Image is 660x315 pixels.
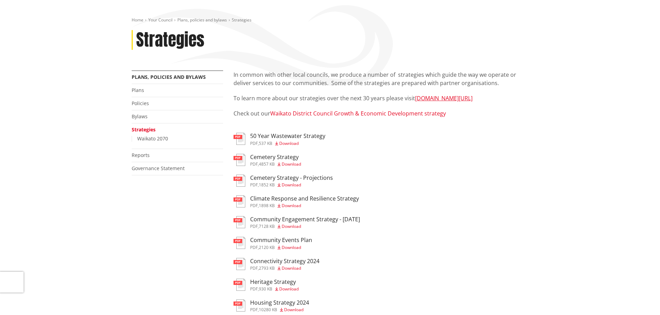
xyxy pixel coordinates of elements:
a: Community Engagement Strategy - [DATE] pdf,7128 KB Download [234,216,360,229]
span: pdf [250,244,258,250]
a: Cemetery Strategy - Projections pdf,1852 KB Download [234,175,333,187]
h1: Strategies [136,30,204,50]
span: Download [282,265,301,271]
span: 537 KB [259,140,272,146]
a: Plans, policies and bylaws [132,74,206,80]
span: pdf [250,140,258,146]
a: Waikato 2070 [137,135,168,142]
span: pdf [250,307,258,313]
img: document-pdf.svg [234,175,245,187]
a: Reports [132,152,150,158]
span: pdf [250,223,258,229]
img: document-pdf.svg [234,216,245,228]
span: 2793 KB [259,265,275,271]
span: pdf [250,161,258,167]
h3: Housing Strategy 2024 [250,299,309,306]
a: Policies [132,100,149,106]
div: Check out our [234,71,529,126]
a: Home [132,17,143,23]
a: Plans, policies and bylaws [177,17,227,23]
span: pdf [250,265,258,271]
nav: breadcrumb [132,17,529,23]
a: Bylaws [132,113,148,120]
h3: Connectivity Strategy 2024 [250,258,319,265]
a: Plans [132,87,144,93]
p: In common with other local councils, we produce a number of strategies which guide the way we ope... [234,71,529,87]
span: Download [282,244,301,250]
span: 930 KB [259,286,272,292]
span: Download [282,161,301,167]
span: Download [284,307,303,313]
img: document-pdf.svg [234,195,245,207]
div: , [250,287,299,291]
div: , [250,245,312,250]
div: , [250,308,309,312]
a: Your Council [148,17,173,23]
div: , [250,183,333,187]
span: 1898 KB [259,203,275,209]
img: document-pdf.svg [234,133,245,145]
img: document-pdf.svg [234,237,245,249]
div: , [250,266,319,270]
a: [DOMAIN_NAME][URL] [415,94,473,102]
span: Download [282,182,301,188]
span: 1852 KB [259,182,275,188]
img: document-pdf.svg [234,279,245,291]
span: 10280 KB [259,307,277,313]
span: 7128 KB [259,223,275,229]
div: , [250,224,360,229]
span: 4857 KB [259,161,275,167]
iframe: Messenger Launcher [628,286,653,311]
h3: Cemetery Strategy [250,154,301,160]
a: Climate Response and Resilience Strategy pdf,1898 KB Download [234,195,359,208]
p: To learn more about our strategies over the next 30 years please visit [234,94,529,102]
img: document-pdf.svg [234,299,245,312]
a: 50 Year Wastewater Strategy pdf,537 KB Download [234,133,325,145]
a: Housing Strategy 2024 pdf,10280 KB Download [234,299,309,312]
a: Community Events Plan pdf,2120 KB Download [234,237,312,249]
a: Strategies [132,126,156,133]
span: pdf [250,182,258,188]
div: , [250,162,301,166]
span: pdf [250,203,258,209]
a: Waikato District Council Growth & Economic Development strategy [270,110,446,117]
span: Strategies [232,17,252,23]
img: document-pdf.svg [234,154,245,166]
a: Cemetery Strategy pdf,4857 KB Download [234,154,301,166]
img: document-pdf.svg [234,258,245,270]
div: , [250,204,359,208]
a: Connectivity Strategy 2024 pdf,2793 KB Download [234,258,319,270]
span: pdf [250,286,258,292]
h3: Cemetery Strategy - Projections [250,175,333,181]
h3: Community Events Plan [250,237,312,243]
span: 2120 KB [259,244,275,250]
span: Download [279,140,299,146]
a: Heritage Strategy pdf,930 KB Download [234,279,299,291]
h3: Heritage Strategy [250,279,299,285]
h3: Community Engagement Strategy - [DATE] [250,216,360,223]
h3: Climate Response and Resilience Strategy [250,195,359,202]
span: Download [279,286,299,292]
h3: 50 Year Wastewater Strategy [250,133,325,139]
span: Download [282,203,301,209]
div: , [250,141,325,146]
span: Download [282,223,301,229]
a: Governance Statement [132,165,185,172]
